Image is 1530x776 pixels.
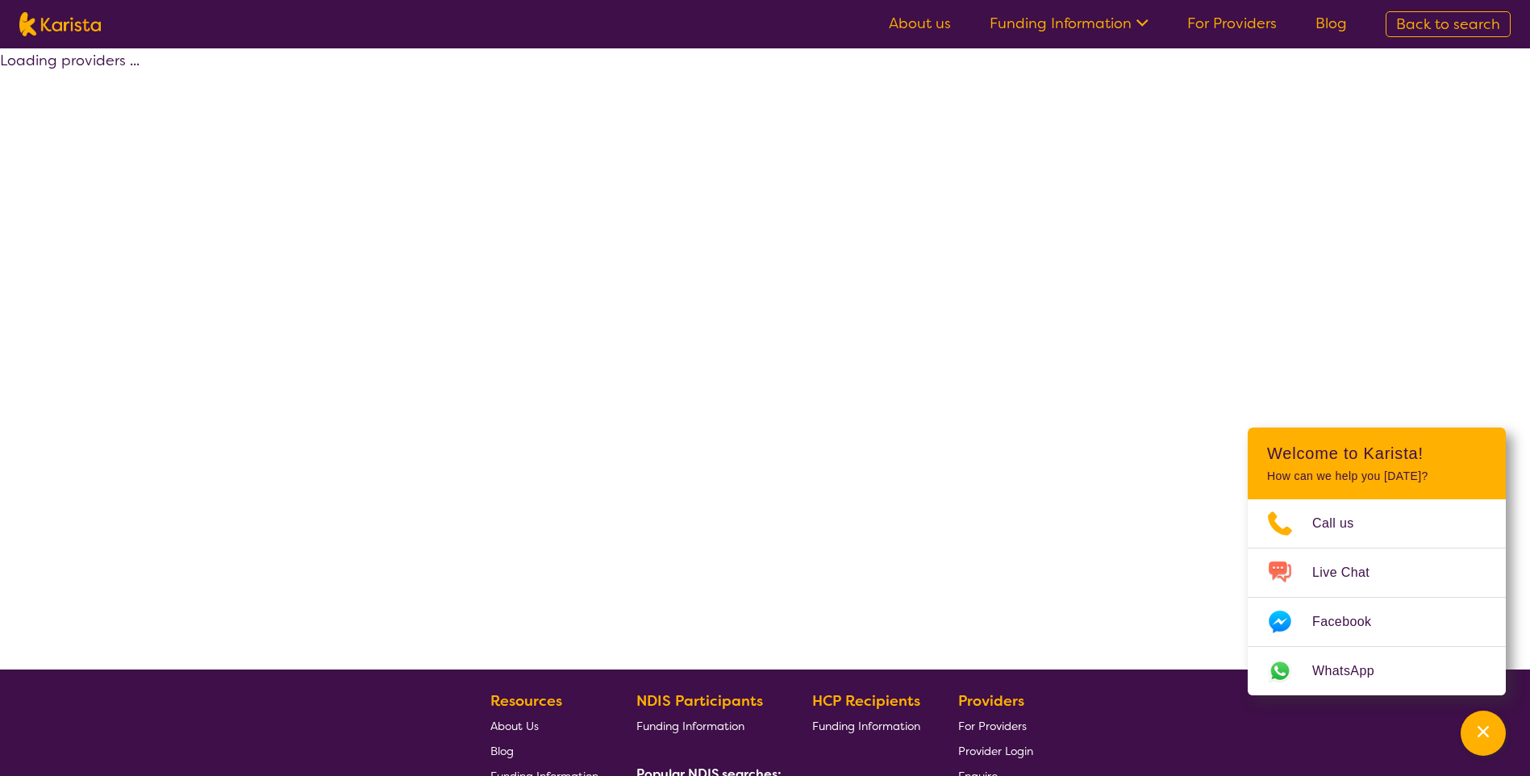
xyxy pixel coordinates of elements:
[812,719,920,733] span: Funding Information
[958,691,1024,711] b: Providers
[990,14,1149,33] a: Funding Information
[1267,444,1486,463] h2: Welcome to Karista!
[1267,469,1486,483] p: How can we help you [DATE]?
[636,713,775,738] a: Funding Information
[1396,15,1500,34] span: Back to search
[1248,499,1506,695] ul: Choose channel
[1248,428,1506,695] div: Channel Menu
[490,744,514,758] span: Blog
[889,14,951,33] a: About us
[1248,647,1506,695] a: Web link opens in a new tab.
[1312,561,1389,585] span: Live Chat
[490,719,539,733] span: About Us
[958,744,1033,758] span: Provider Login
[1312,659,1394,683] span: WhatsApp
[958,719,1027,733] span: For Providers
[1312,511,1374,536] span: Call us
[958,713,1033,738] a: For Providers
[1386,11,1511,37] a: Back to search
[636,691,763,711] b: NDIS Participants
[490,738,598,763] a: Blog
[636,719,744,733] span: Funding Information
[958,738,1033,763] a: Provider Login
[812,691,920,711] b: HCP Recipients
[490,713,598,738] a: About Us
[1187,14,1277,33] a: For Providers
[1315,14,1347,33] a: Blog
[19,12,101,36] img: Karista logo
[1312,610,1390,634] span: Facebook
[1461,711,1506,756] button: Channel Menu
[490,691,562,711] b: Resources
[812,713,920,738] a: Funding Information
